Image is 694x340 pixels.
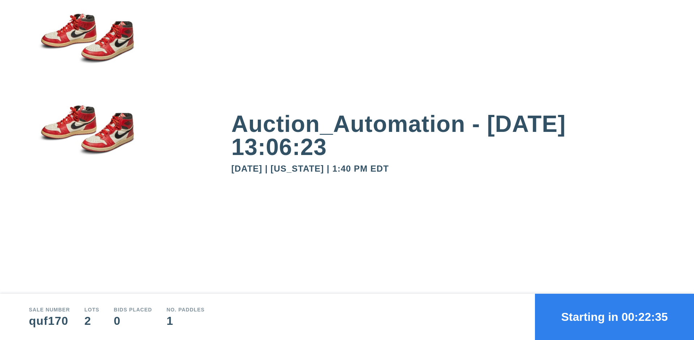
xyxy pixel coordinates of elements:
div: Auction_Automation - [DATE] 13:06:23 [231,112,665,159]
div: quf170 [29,315,70,327]
img: small [29,1,145,92]
div: Lots [85,307,99,312]
div: Sale number [29,307,70,312]
div: 2 [85,315,99,327]
div: Bids Placed [114,307,152,312]
div: 1 [167,315,205,327]
button: Starting in 00:22:35 [535,294,694,340]
div: 0 [114,315,152,327]
div: [DATE] | [US_STATE] | 1:40 PM EDT [231,164,665,173]
div: No. Paddles [167,307,205,312]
